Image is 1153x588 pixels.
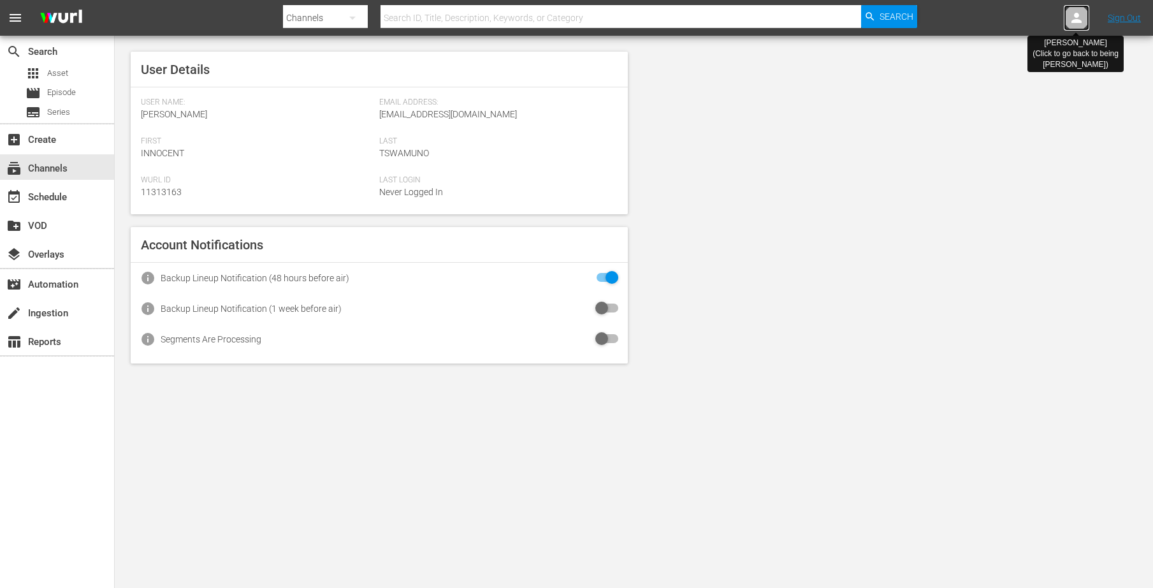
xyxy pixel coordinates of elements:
span: Account Notifications [141,237,263,253]
span: Automation [6,277,22,292]
span: [EMAIL_ADDRESS][DOMAIN_NAME] [379,109,517,119]
span: First [141,136,373,147]
span: Episode [25,85,41,101]
span: VOD [6,218,22,233]
span: Wurl Id [141,175,373,186]
span: User Name: [141,98,373,108]
div: Backup Lineup Notification (1 week before air) [161,304,342,314]
span: info [140,332,156,347]
span: Ingestion [6,305,22,321]
span: 11313163 [141,187,182,197]
span: Episode [47,86,76,99]
span: Search [6,44,22,59]
span: Create [6,132,22,147]
span: info [140,301,156,316]
span: Tswamuno [379,148,429,158]
span: Series [25,105,41,120]
span: Series [47,106,70,119]
button: Search [861,5,917,28]
span: Reports [6,334,22,349]
span: info [140,270,156,286]
span: Search [880,5,913,28]
span: Last [379,136,611,147]
span: menu [8,10,23,26]
a: Sign Out [1108,13,1141,23]
span: Never Logged In [379,187,443,197]
span: Schedule [6,189,22,205]
span: Channels [6,161,22,176]
span: User Details [141,62,210,77]
div: Backup Lineup Notification (48 hours before air) [161,273,349,283]
span: Email Address: [379,98,611,108]
span: [PERSON_NAME] [141,109,207,119]
span: Asset [47,67,68,80]
div: Segments Are Processing [161,334,261,344]
span: Overlays [6,247,22,262]
span: Last Login [379,175,611,186]
img: ans4CAIJ8jUAAAAAAAAAAAAAAAAAAAAAAAAgQb4GAAAAAAAAAAAAAAAAAAAAAAAAJMjXAAAAAAAAAAAAAAAAAAAAAAAAgAT5G... [31,3,92,33]
span: Innocent [141,148,184,158]
span: Asset [25,66,41,81]
div: [PERSON_NAME] (Click to go back to being [PERSON_NAME] ) [1033,38,1119,70]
